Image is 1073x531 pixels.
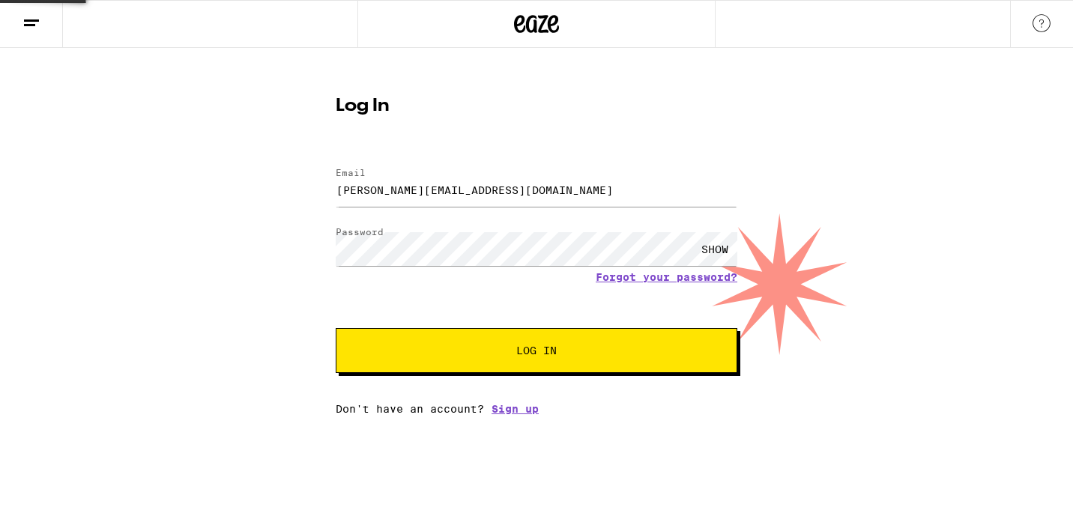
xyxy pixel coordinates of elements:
[336,403,737,415] div: Don't have an account?
[336,168,366,177] label: Email
[492,403,539,415] a: Sign up
[336,173,737,207] input: Email
[336,227,384,237] label: Password
[596,271,737,283] a: Forgot your password?
[692,232,737,266] div: SHOW
[516,345,557,356] span: Log In
[336,328,737,373] button: Log In
[336,97,737,115] h1: Log In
